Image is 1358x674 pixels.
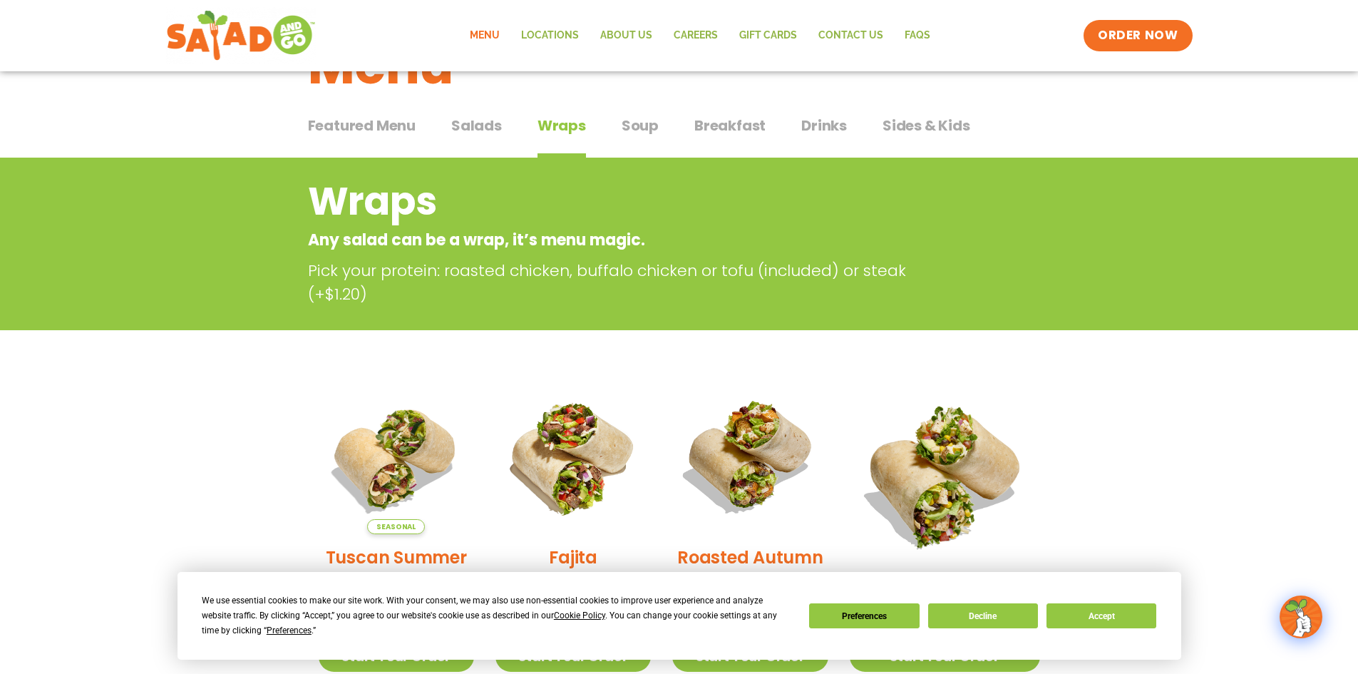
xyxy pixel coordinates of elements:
span: Soup [622,115,659,136]
img: Product photo for Fajita Wrap [495,379,651,534]
nav: Menu [459,19,941,52]
div: Cookie Consent Prompt [178,572,1181,660]
span: Sides & Kids [883,115,970,136]
a: Locations [510,19,590,52]
a: GIFT CARDS [729,19,808,52]
h2: Wraps [308,173,936,230]
span: Breakfast [694,115,766,136]
button: Decline [928,603,1038,628]
span: Salads [451,115,502,136]
p: Pick your protein: roasted chicken, buffalo chicken or tofu (included) or steak (+$1.20) [308,259,942,306]
span: Featured Menu [308,115,416,136]
div: Tabbed content [308,110,1051,158]
a: Contact Us [808,19,894,52]
span: Wraps [537,115,586,136]
a: Careers [663,19,729,52]
button: Accept [1046,603,1156,628]
img: Product photo for Tuscan Summer Wrap [319,379,474,534]
img: wpChatIcon [1281,597,1321,637]
span: Drinks [801,115,847,136]
h2: Roasted Autumn [677,545,823,570]
a: Menu [459,19,510,52]
a: FAQs [894,19,941,52]
p: Any salad can be a wrap, it’s menu magic. [308,228,936,252]
h2: Fajita [549,545,597,570]
a: ORDER NOW [1084,20,1192,51]
img: new-SAG-logo-768×292 [166,7,317,64]
a: About Us [590,19,663,52]
h2: Tuscan Summer Wrap [319,545,474,595]
img: Product photo for Roasted Autumn Wrap [672,379,828,534]
span: Cookie Policy [554,611,605,621]
button: Preferences [809,603,919,628]
img: Product photo for BBQ Ranch Wrap [850,379,1040,569]
span: Preferences [267,626,312,635]
span: Seasonal [367,519,425,534]
div: We use essential cookies to make our site work. With your consent, we may also use non-essential ... [202,593,792,638]
span: ORDER NOW [1098,27,1178,44]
